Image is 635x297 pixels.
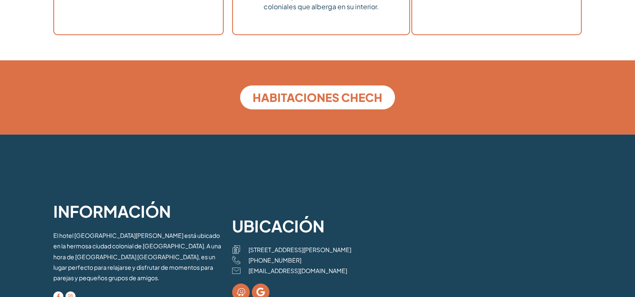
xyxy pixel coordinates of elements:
[232,245,403,254] a: [STREET_ADDRESS][PERSON_NAME]
[232,266,403,275] a: [EMAIL_ADDRESS][DOMAIN_NAME]
[53,199,224,223] p: INFORMACIÓN
[246,256,301,265] span: [PHONE_NUMBER]
[240,86,395,109] a: HABITACIONES CHECH
[232,256,403,265] a: [PHONE_NUMBER]
[232,214,403,238] p: Ubicación
[246,266,347,275] span: [EMAIL_ADDRESS][DOMAIN_NAME]
[53,230,224,283] h2: El hotel [GEOGRAPHIC_DATA][PERSON_NAME] está ubicado en la hermosa ciudad colonial de [GEOGRAPHIC...
[246,245,351,254] span: [STREET_ADDRESS][PERSON_NAME]
[253,92,382,103] span: HABITACIONES CHECH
